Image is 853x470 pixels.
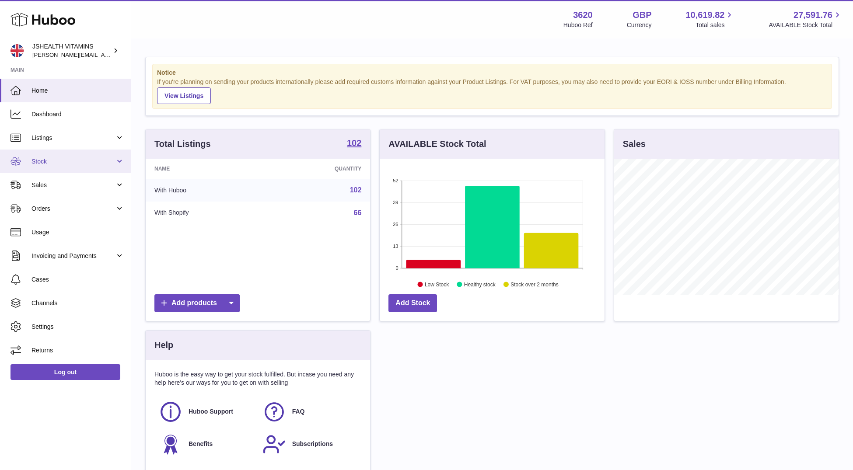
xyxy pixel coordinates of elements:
td: With Shopify [146,202,267,224]
a: 102 [350,186,362,194]
span: Total sales [696,21,734,29]
span: Channels [31,299,124,307]
a: 102 [347,139,361,149]
h3: AVAILABLE Stock Total [388,138,486,150]
div: Currency [627,21,652,29]
a: FAQ [262,400,357,424]
p: Huboo is the easy way to get your stock fulfilled. But incase you need any help here's our ways f... [154,370,361,387]
strong: 3620 [573,9,593,21]
span: Orders [31,205,115,213]
span: Listings [31,134,115,142]
span: Home [31,87,124,95]
td: With Huboo [146,179,267,202]
h3: Sales [623,138,646,150]
text: Stock over 2 months [511,281,559,287]
span: Huboo Support [189,407,233,416]
th: Quantity [267,159,371,179]
th: Name [146,159,267,179]
div: JSHEALTH VITAMINS [32,42,111,59]
a: View Listings [157,87,211,104]
a: Huboo Support [159,400,254,424]
a: 27,591.76 AVAILABLE Stock Total [769,9,843,29]
span: 10,619.82 [685,9,724,21]
text: 13 [393,244,399,249]
text: 39 [393,200,399,205]
h3: Help [154,339,173,351]
a: Benefits [159,432,254,456]
span: FAQ [292,407,305,416]
span: AVAILABLE Stock Total [769,21,843,29]
div: If you're planning on sending your products internationally please add required customs informati... [157,78,827,104]
strong: Notice [157,69,827,77]
span: Usage [31,228,124,237]
h3: Total Listings [154,138,211,150]
a: Add Stock [388,294,437,312]
span: Stock [31,157,115,166]
span: Subscriptions [292,440,333,448]
text: Healthy stock [464,281,496,287]
text: 26 [393,222,399,227]
strong: GBP [633,9,651,21]
a: Subscriptions [262,432,357,456]
span: 27,591.76 [794,9,832,21]
text: 52 [393,178,399,183]
span: Settings [31,323,124,331]
span: Invoicing and Payments [31,252,115,260]
a: Add products [154,294,240,312]
strong: 102 [347,139,361,147]
img: francesca@jshealthvitamins.com [10,44,24,57]
text: 0 [396,265,399,271]
span: Sales [31,181,115,189]
div: Huboo Ref [563,21,593,29]
span: Cases [31,275,124,284]
span: Benefits [189,440,213,448]
span: Dashboard [31,110,124,118]
span: Returns [31,346,124,355]
a: 10,619.82 Total sales [685,9,734,29]
text: Low Stock [425,281,449,287]
a: 66 [354,209,362,216]
a: Log out [10,364,120,380]
span: [PERSON_NAME][EMAIL_ADDRESS][DOMAIN_NAME] [32,51,175,58]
